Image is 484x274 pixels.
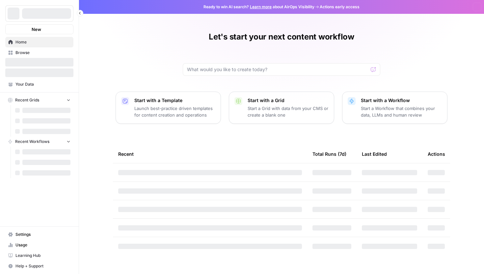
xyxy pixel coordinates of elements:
[229,92,334,124] button: Start with a GridStart a Grid with data from your CMS or create a blank one
[248,97,329,104] p: Start with a Grid
[362,145,387,163] div: Last Edited
[5,261,73,271] button: Help + Support
[361,105,442,118] p: Start a Workflow that combines your data, LLMs and human review
[428,145,445,163] div: Actions
[118,145,302,163] div: Recent
[320,4,360,10] span: Actions early access
[5,240,73,250] a: Usage
[116,92,221,124] button: Start with a TemplateLaunch best-practice driven templates for content creation and operations
[15,50,70,56] span: Browse
[32,26,41,33] span: New
[187,66,368,73] input: What would you like to create today?
[248,105,329,118] p: Start a Grid with data from your CMS or create a blank one
[5,47,73,58] a: Browse
[15,242,70,248] span: Usage
[15,39,70,45] span: Home
[203,4,314,10] span: Ready to win AI search? about AirOps Visibility
[15,263,70,269] span: Help + Support
[5,95,73,105] button: Recent Grids
[15,139,49,145] span: Recent Workflows
[312,145,346,163] div: Total Runs (7d)
[5,79,73,90] a: Your Data
[361,97,442,104] p: Start with a Workflow
[250,4,272,9] a: Learn more
[5,229,73,240] a: Settings
[15,232,70,237] span: Settings
[5,250,73,261] a: Learning Hub
[15,253,70,259] span: Learning Hub
[15,81,70,87] span: Your Data
[15,97,39,103] span: Recent Grids
[342,92,447,124] button: Start with a WorkflowStart a Workflow that combines your data, LLMs and human review
[134,97,215,104] p: Start with a Template
[5,137,73,147] button: Recent Workflows
[5,24,73,34] button: New
[134,105,215,118] p: Launch best-practice driven templates for content creation and operations
[209,32,354,42] h1: Let's start your next content workflow
[5,37,73,47] a: Home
